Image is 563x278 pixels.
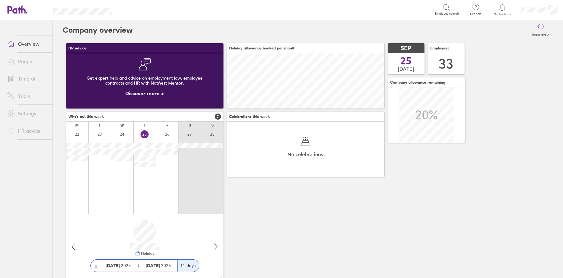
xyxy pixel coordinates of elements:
[492,12,513,16] span: Notifications
[288,151,323,157] span: No celebrations
[106,263,131,268] span: 2025
[2,38,53,50] a: Overview
[229,46,295,50] span: Holiday allowance booked per month
[401,56,412,66] span: 25
[140,251,155,256] div: Holiday
[390,80,445,85] span: Company allowance remaining
[401,45,412,52] span: SEP
[439,56,454,72] div: 33
[68,46,86,50] span: HR advice
[211,123,214,127] div: S
[435,12,459,16] span: Employee search
[128,7,144,12] div: Search
[215,114,221,120] span: 7
[466,12,486,16] span: Get help
[189,123,191,127] div: S
[492,3,513,16] a: Notifications
[68,114,104,119] span: Who's out this week
[229,114,270,119] span: Celebrations this week
[528,20,553,40] button: Reset layout
[106,263,120,268] strong: [DATE]
[177,260,199,272] div: 11 days
[144,123,146,127] div: T
[146,263,171,268] span: 2025
[126,90,164,96] a: Discover more >
[2,55,53,67] a: People
[146,263,161,268] strong: [DATE]
[2,107,53,120] a: Settings
[2,72,53,85] a: Time off
[120,123,124,127] div: W
[71,71,219,90] div: Get expert help and advice on employment law, employee contracts and HR with NatWest Mentor.
[398,66,414,72] span: [DATE]
[430,46,450,50] span: Employees
[2,125,53,137] a: HR advice
[75,123,79,127] div: M
[2,90,53,102] a: Tools
[528,31,553,37] label: Reset layout
[63,20,133,40] h2: Company overview
[166,123,168,127] div: F
[99,123,101,127] div: T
